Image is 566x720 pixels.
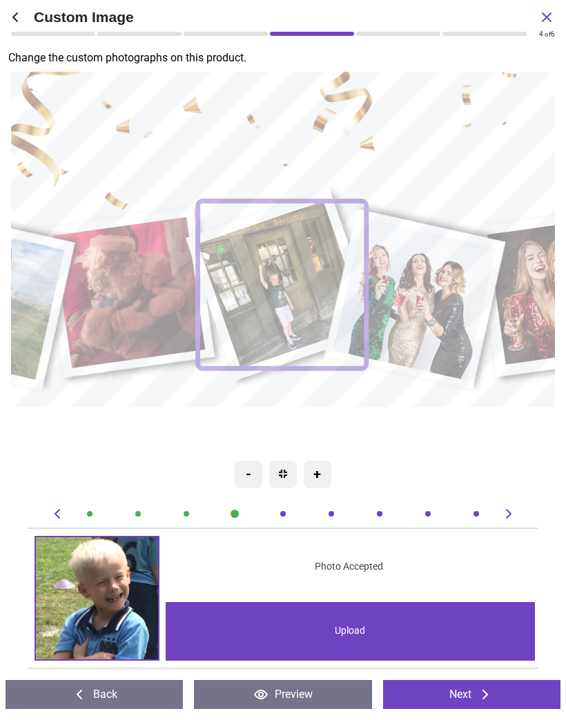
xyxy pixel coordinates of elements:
div: - [235,461,262,488]
button: Back [6,680,183,709]
span: 4 [539,30,543,38]
div: Upload [166,602,534,661]
span: Photo Accepted [315,560,383,574]
p: Change the custom photographs on this product. [8,50,566,66]
img: recenter [279,470,287,478]
button: Next [383,680,560,709]
div: + [304,461,331,488]
div: of 6 [539,30,555,39]
span: Custom Image [34,7,538,27]
button: Preview [194,680,371,709]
